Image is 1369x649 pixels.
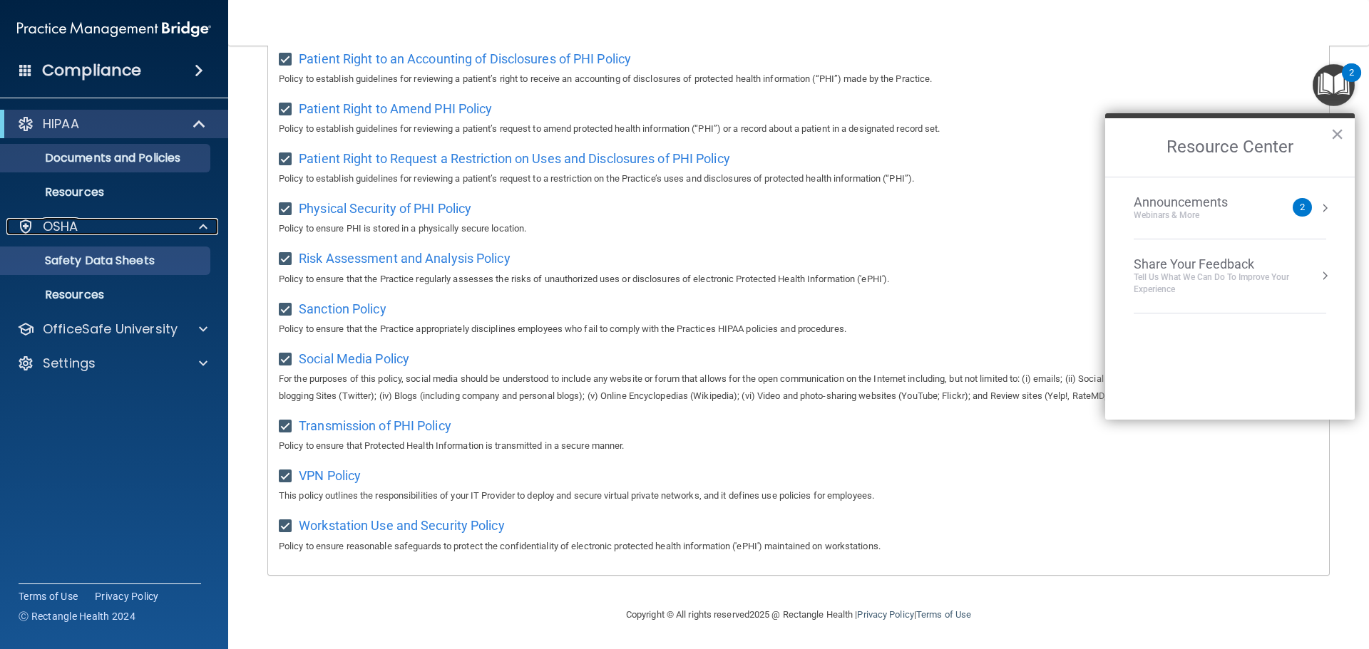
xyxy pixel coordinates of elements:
[17,321,207,338] a: OfficeSafe University
[299,468,361,483] span: VPN Policy
[279,170,1318,187] p: Policy to establish guidelines for reviewing a patient’s request to a restriction on the Practice...
[299,201,471,216] span: Physical Security of PHI Policy
[17,115,207,133] a: HIPAA
[43,218,78,235] p: OSHA
[538,592,1059,638] div: Copyright © All rights reserved 2025 @ Rectangle Health | |
[9,288,204,302] p: Resources
[299,151,730,166] span: Patient Right to Request a Restriction on Uses and Disclosures of PHI Policy
[43,115,79,133] p: HIPAA
[9,254,204,268] p: Safety Data Sheets
[299,518,505,533] span: Workstation Use and Security Policy
[19,589,78,603] a: Terms of Use
[1330,123,1344,145] button: Close
[279,71,1318,88] p: Policy to establish guidelines for reviewing a patient’s right to receive an accounting of disclo...
[279,220,1318,237] p: Policy to ensure PHI is stored in a physically secure location.
[279,437,1318,455] p: Policy to ensure that Protected Health Information is transmitted in a secure manner.
[299,418,451,433] span: Transmission of PHI Policy
[279,120,1318,137] p: Policy to establish guidelines for reviewing a patient’s request to amend protected health inform...
[299,301,386,316] span: Sanction Policy
[17,355,207,372] a: Settings
[1134,209,1256,222] div: Webinars & More
[1134,271,1326,296] div: Tell Us What We Can Do to Improve Your Experience
[916,609,971,620] a: Terms of Use
[9,185,204,199] p: Resources
[279,538,1318,555] p: Policy to ensure reasonable safeguards to protect the confidentiality of electronic protected hea...
[17,15,211,43] img: PMB logo
[1349,73,1354,91] div: 2
[9,151,204,165] p: Documents and Policies
[299,251,511,266] span: Risk Assessment and Analysis Policy
[279,370,1318,405] p: For the purposes of this policy, social media should be understood to include any website or foru...
[299,101,492,116] span: Patient Right to Amend PHI Policy
[279,321,1318,338] p: Policy to ensure that the Practice appropriately disciplines employees who fail to comply with th...
[19,609,135,623] span: Ⓒ Rectangle Health 2024
[43,321,178,338] p: OfficeSafe University
[1134,256,1326,272] div: Share Your Feedback
[95,589,159,603] a: Privacy Policy
[42,61,141,81] h4: Compliance
[1105,118,1355,177] h2: Resource Center
[857,609,913,620] a: Privacy Policy
[279,487,1318,504] p: This policy outlines the responsibilities of your IT Provider to deploy and secure virtual privat...
[43,355,96,372] p: Settings
[1134,194,1256,210] div: Announcements
[299,351,409,366] span: Social Media Policy
[1105,113,1355,420] div: Resource Center
[279,271,1318,288] p: Policy to ensure that the Practice regularly assesses the risks of unauthorized uses or disclosur...
[17,218,207,235] a: OSHA
[299,51,631,66] span: Patient Right to an Accounting of Disclosures of PHI Policy
[1313,64,1355,106] button: Open Resource Center, 2 new notifications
